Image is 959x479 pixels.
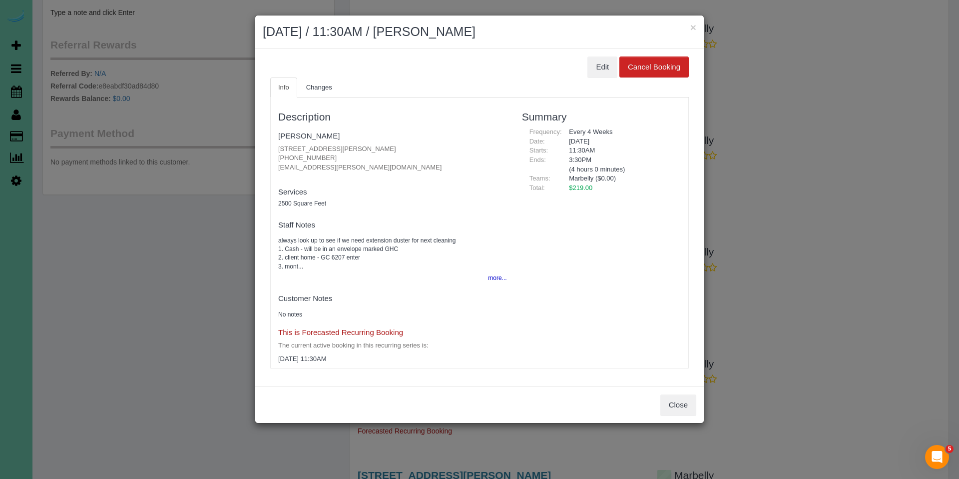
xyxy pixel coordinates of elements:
[278,310,507,319] pre: No notes
[587,56,617,77] button: Edit
[306,83,332,91] span: Changes
[529,137,545,145] span: Date:
[278,341,507,350] p: The current active booking in this recurring series is:
[619,56,689,77] button: Cancel Booking
[561,127,681,137] div: Every 4 Weeks
[278,144,507,172] p: [STREET_ADDRESS][PERSON_NAME] [PHONE_NUMBER] [EMAIL_ADDRESS][PERSON_NAME][DOMAIN_NAME]
[529,174,550,182] span: Teams:
[278,221,507,229] h4: Staff Notes
[278,131,340,140] a: [PERSON_NAME]
[298,77,340,98] a: Changes
[278,355,327,362] span: [DATE] 11:30AM
[522,111,681,122] h3: Summary
[561,155,681,174] div: 3:30PM (4 hours 0 minutes)
[561,146,681,155] div: 11:30AM
[946,445,954,453] span: 5
[529,184,545,191] span: Total:
[660,394,696,415] button: Close
[278,111,507,122] h3: Description
[529,128,562,135] span: Frequency:
[561,137,681,146] div: [DATE]
[270,77,297,98] a: Info
[278,236,507,271] pre: always look up to see if we need extension duster for next cleaning 1. Cash - will be in an envel...
[278,200,507,207] h5: 2500 Square Feet
[263,23,696,41] h2: [DATE] / 11:30AM / [PERSON_NAME]
[529,156,546,163] span: Ends:
[278,83,289,91] span: Info
[278,188,507,196] h4: Services
[482,271,506,285] button: more...
[569,174,673,183] li: Marbelly ($0.00)
[529,146,548,154] span: Starts:
[690,22,696,32] button: ×
[278,328,507,337] h4: This is Forecasted Recurring Booking
[925,445,949,469] iframe: Intercom live chat
[278,294,507,303] h4: Customer Notes
[569,184,592,191] span: $219.00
